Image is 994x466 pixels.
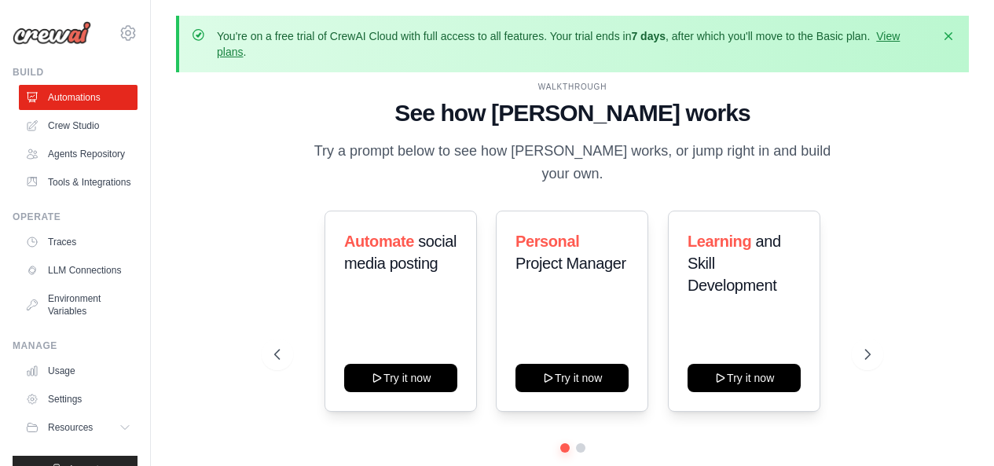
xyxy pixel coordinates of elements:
div: WALKTHROUGH [274,81,871,93]
button: Try it now [344,364,457,392]
span: Learning [688,233,751,250]
a: Agents Repository [19,141,138,167]
a: Automations [19,85,138,110]
span: and Skill Development [688,233,781,294]
a: Traces [19,229,138,255]
p: You're on a free trial of CrewAI Cloud with full access to all features. Your trial ends in , aft... [217,28,931,60]
button: Try it now [515,364,629,392]
span: Resources [48,421,93,434]
span: Automate [344,233,414,250]
p: Try a prompt below to see how [PERSON_NAME] works, or jump right in and build your own. [309,140,837,186]
strong: 7 days [631,30,666,42]
div: Manage [13,339,138,352]
span: Personal [515,233,579,250]
h1: See how [PERSON_NAME] works [274,99,871,127]
img: Logo [13,21,91,45]
a: Environment Variables [19,286,138,324]
span: social media posting [344,233,457,272]
div: Operate [13,211,138,223]
a: Tools & Integrations [19,170,138,195]
a: Usage [19,358,138,383]
span: Project Manager [515,255,626,272]
button: Resources [19,415,138,440]
a: Crew Studio [19,113,138,138]
a: Settings [19,387,138,412]
a: LLM Connections [19,258,138,283]
div: Build [13,66,138,79]
button: Try it now [688,364,801,392]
